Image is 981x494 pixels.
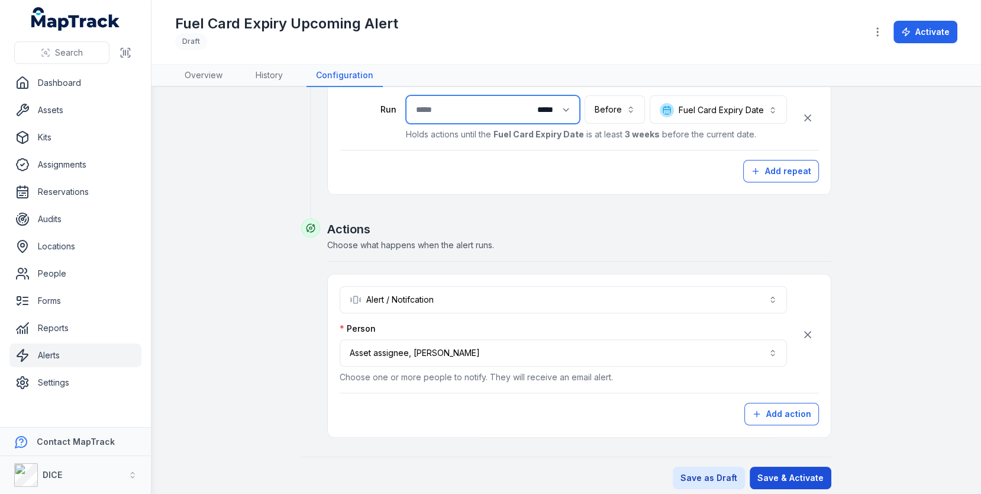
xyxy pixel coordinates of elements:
label: Person [340,323,376,335]
strong: Contact MapTrack [37,437,115,447]
strong: DICE [43,470,62,480]
label: Run [340,104,396,116]
a: Assignments [9,153,141,177]
a: Reservations [9,180,141,204]
a: Overview [175,65,232,87]
button: Search [14,41,109,64]
button: Add action [744,403,819,425]
p: Choose one or more people to notify. They will receive an email alert. [340,371,787,383]
div: Draft [175,33,207,50]
a: History [246,65,292,87]
button: Add repeat [743,160,819,182]
button: Alert / Notifcation [340,286,787,313]
h2: Actions [327,221,831,238]
a: Settings [9,371,141,394]
button: Save & Activate [750,467,831,489]
a: Alerts [9,344,141,367]
a: Configuration [306,65,383,87]
span: Search [55,47,83,59]
a: Dashboard [9,71,141,95]
a: Assets [9,98,141,122]
button: Activate [893,21,957,43]
strong: Fuel Card Expiry Date [493,129,584,139]
button: Save as Draft [673,467,745,489]
a: Locations [9,235,141,258]
p: Holds actions until the is at least before the current date. [406,129,787,140]
button: Before [585,95,645,124]
a: Audits [9,207,141,231]
button: Asset assignee, [PERSON_NAME] [340,339,787,367]
a: Reports [9,316,141,340]
a: Forms [9,289,141,313]
a: MapTrack [31,7,120,31]
span: Choose what happens when the alert runs. [327,240,494,250]
a: People [9,262,141,286]
h1: Fuel Card Expiry Upcoming Alert [175,14,398,33]
strong: 3 weeks [625,129,660,139]
a: Kits [9,126,141,149]
button: Fuel Card Expiry Date [650,95,787,124]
